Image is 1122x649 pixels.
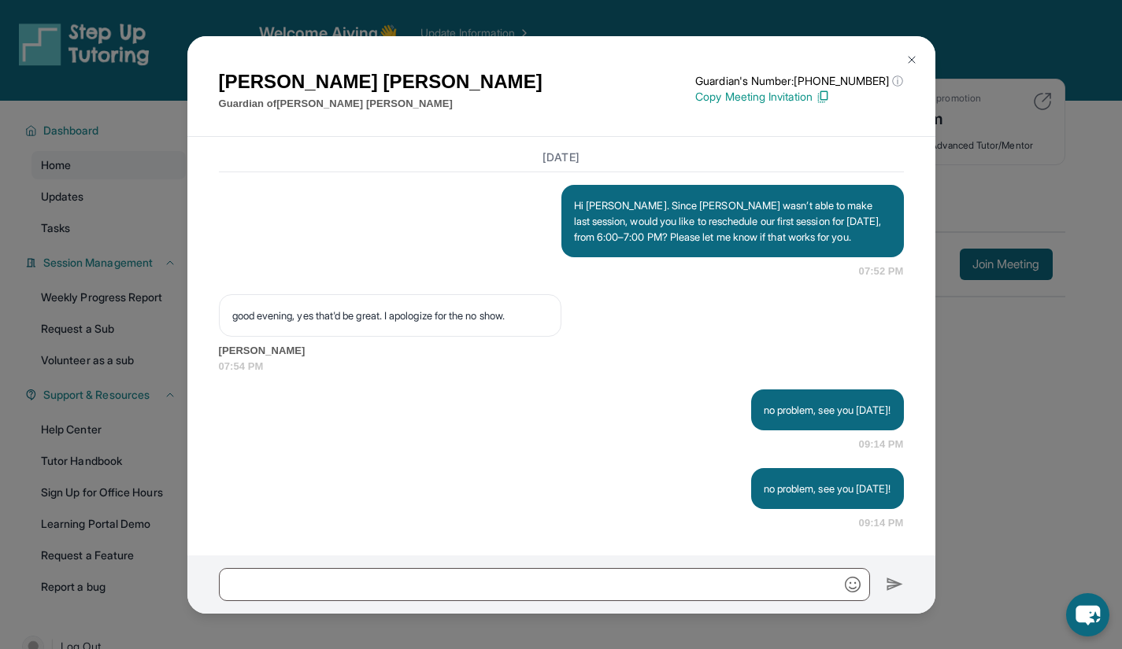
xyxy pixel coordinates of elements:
[695,89,903,105] p: Copy Meeting Invitation
[816,90,830,104] img: Copy Icon
[219,68,542,96] h1: [PERSON_NAME] [PERSON_NAME]
[695,73,903,89] p: Guardian's Number: [PHONE_NUMBER]
[219,149,904,165] h3: [DATE]
[764,402,891,418] p: no problem, see you [DATE]!
[859,264,904,279] span: 07:52 PM
[219,359,904,374] span: 07:54 PM
[574,197,891,245] p: Hi [PERSON_NAME]. Since [PERSON_NAME] wasn’t able to make last session, would you like to resched...
[219,343,904,359] span: [PERSON_NAME]
[1066,593,1109,636] button: chat-button
[859,515,904,531] span: 09:14 PM
[845,577,861,592] img: Emoji
[905,53,918,66] img: Close Icon
[219,96,542,112] p: Guardian of [PERSON_NAME] [PERSON_NAME]
[764,481,891,496] p: no problem, see you [DATE]!
[859,437,904,452] span: 09:14 PM
[886,575,904,594] img: Send icon
[232,308,548,323] p: good evening, yes that'd be great. I apologize for the no show.
[892,73,903,89] span: ⓘ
